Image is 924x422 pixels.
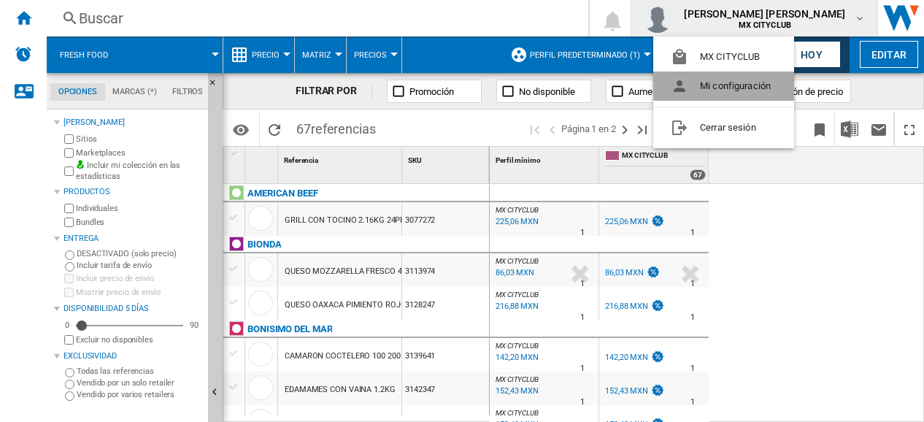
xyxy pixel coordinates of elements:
button: MX CITYCLUB [653,42,794,72]
button: Mi configuración [653,72,794,101]
button: Cerrar sesión [653,113,794,142]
